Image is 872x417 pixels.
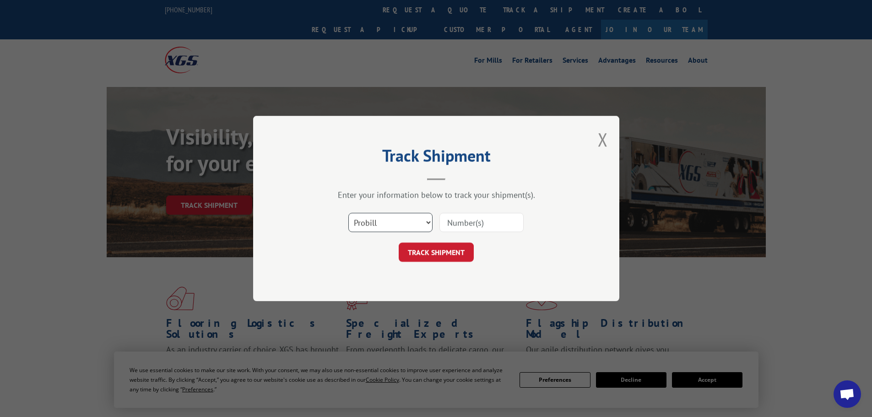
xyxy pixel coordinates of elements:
[399,243,474,262] button: TRACK SHIPMENT
[299,149,574,167] h2: Track Shipment
[299,190,574,200] div: Enter your information below to track your shipment(s).
[834,380,861,408] div: Open chat
[598,127,608,152] button: Close modal
[439,213,524,232] input: Number(s)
